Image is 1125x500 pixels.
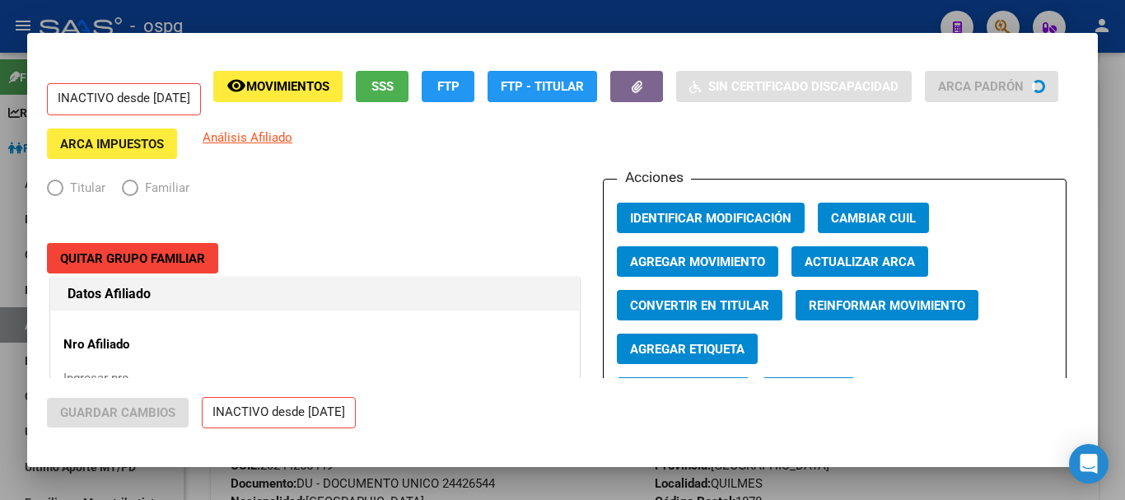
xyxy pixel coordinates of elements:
span: Agregar Movimiento [630,255,765,269]
div: Open Intercom Messenger [1069,444,1109,484]
button: Sin Certificado Discapacidad [676,71,912,101]
button: Agregar Movimiento [617,246,778,277]
span: FTP [437,80,460,95]
span: Titular [63,179,105,198]
span: Análisis Afiliado [203,130,292,145]
span: Quitar Grupo Familiar [60,251,205,266]
button: Actualizar ARCA [791,246,928,277]
button: SSS [356,71,408,101]
button: Identificar Modificación [617,203,805,233]
mat-radio-group: Elija una opción [47,184,206,199]
mat-icon: remove_red_eye [226,76,246,96]
h3: Acciones [617,166,691,188]
span: Identificar Modificación [630,211,791,226]
button: FTP [422,71,474,101]
h1: Datos Afiliado [68,284,562,304]
span: Cambiar CUIL [831,211,916,226]
span: Sin Certificado Discapacidad [708,80,899,95]
span: Agregar Etiqueta [630,342,745,357]
button: ARCA Padrón [925,71,1058,101]
span: Actualizar ARCA [805,255,915,269]
span: SSS [371,80,394,95]
button: Vencimiento PMI [617,377,749,408]
span: Convertir en Titular [630,298,769,313]
span: ARCA Padrón [938,80,1024,95]
span: Movimientos [246,80,329,95]
button: Guardar Cambios [47,398,189,428]
button: Movimientos [213,71,343,101]
span: FTP - Titular [501,80,584,95]
button: FTP - Titular [488,71,597,101]
p: Nro Afiliado [63,335,214,354]
button: Cambiar CUIL [818,203,929,233]
button: ARCA Impuestos [47,129,177,159]
button: Quitar Grupo Familiar [47,243,218,273]
span: Guardar Cambios [60,405,175,420]
button: Convertir en Titular [617,290,782,320]
span: Reinformar Movimiento [809,298,965,313]
p: INACTIVO desde [DATE] [47,83,201,115]
p: INACTIVO desde [DATE] [202,397,356,429]
span: ARCA Impuestos [60,137,164,152]
button: Agregar Etiqueta [617,334,758,364]
button: Categoria [763,377,855,408]
span: Familiar [138,179,189,198]
button: Reinformar Movimiento [796,290,978,320]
